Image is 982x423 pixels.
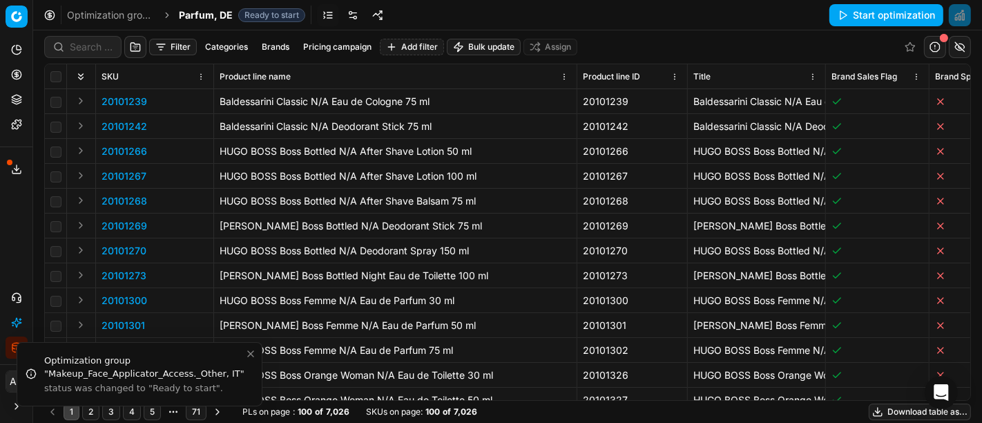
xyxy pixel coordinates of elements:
div: 20101242 [583,120,682,133]
div: Baldessarini Classic N/A Eau de Cologne 75 ml [220,95,571,109]
button: Pricing campaign [298,39,377,55]
strong: of [443,406,451,417]
div: HUGO BOSS Boss Femme N/A Eau de Parfum 30 ml [220,294,571,308]
button: 20101239 [102,95,147,109]
button: Close toast [242,346,259,362]
div: HUGO BOSS Boss Femme N/A Eau de Parfum 75 ml [220,344,571,357]
button: Expand [73,217,89,234]
button: 20101242 [102,120,147,133]
button: Expand [73,242,89,258]
button: 20101266 [102,144,147,158]
p: Baldessarini Classic N/A Deodorant Stick 75 ml [693,120,820,133]
button: Brands [256,39,295,55]
span: Product line name [220,71,291,82]
button: AC [6,370,28,393]
p: HUGO BOSS Boss Femme N/A Eau de Parfum 75 ml [693,344,820,357]
input: Search by SKU or title [70,40,113,54]
button: Expand [73,192,89,209]
button: 3 [102,404,120,420]
p: HUGO BOSS Boss Femme N/A Eau de Parfum 30 ml [693,294,820,308]
button: Expand [73,317,89,333]
button: 5 [144,404,161,420]
button: 20101267 [102,169,146,183]
button: Go to next page [209,404,226,420]
div: 20101302 [583,344,682,357]
p: HUGO BOSS Boss Orange Woman N/A Eau de Toilette 30 ml [693,368,820,382]
div: HUGO BOSS Boss Bottled N/A After Shave Balsam 75 ml [220,194,571,208]
button: Expand [73,142,89,159]
strong: 7,026 [326,406,349,417]
button: 20101301 [102,319,145,332]
div: 20101273 [583,269,682,283]
span: SKU [102,71,119,82]
div: HUGO BOSS Boss Orange Woman N/A Eau de Toilette 50 ml [220,393,571,407]
button: 20101270 [102,244,146,258]
div: [PERSON_NAME] Boss Bottled Night Eau de Toilette 100 ml [220,269,571,283]
div: [PERSON_NAME] Boss Bottled N/A Deodorant Stick 75 ml [220,219,571,233]
p: [PERSON_NAME] Boss Femme N/A Eau de Parfum 50 ml [693,319,820,332]
span: AC [6,371,27,392]
div: status was changed to "Ready to start". [44,382,245,395]
strong: of [315,406,323,417]
p: HUGO BOSS Boss Bottled N/A Deodorant Spray 150 ml [693,244,820,258]
strong: 7,026 [454,406,477,417]
button: 20101268 [102,194,147,208]
div: 20101266 [583,144,682,158]
span: SKUs on page : [366,406,423,417]
div: HUGO BOSS Boss Bottled N/A Deodorant Spray 150 ml [220,244,571,258]
span: PLs on page [242,406,290,417]
p: HUGO BOSS Boss Orange Woman N/A Eau de Toilette 50 ml [693,393,820,407]
a: Optimization groups [67,8,155,22]
strong: 100 [298,406,312,417]
div: 20101326 [583,368,682,382]
nav: pagination [44,402,226,422]
button: Expand [73,117,89,134]
div: HUGO BOSS Boss Bottled N/A After Shave Lotion 100 ml [220,169,571,183]
p: [PERSON_NAME] Boss Bottled Night Eau de Toilette 100 ml [693,269,820,283]
div: Optimization group "Makeup_Face_Applicator_Access._Other, IT" [44,354,245,381]
p: [PERSON_NAME] Boss Bottled N/A Deodorant Stick 75 ml [693,219,820,233]
span: Product line ID [583,71,640,82]
div: 20101327 [583,393,682,407]
p: HUGO BOSS Boss Bottled N/A After Shave Lotion 50 ml [693,144,820,158]
button: Download table as... [869,404,971,420]
div: 20101267 [583,169,682,183]
span: Title [693,71,711,82]
strong: 100 [425,406,440,417]
p: 20101300 [102,294,147,308]
button: Expand [73,93,89,109]
button: Categories [200,39,253,55]
button: Expand [73,267,89,283]
div: 20101268 [583,194,682,208]
button: 20101269 [102,219,147,233]
button: 1 [64,404,79,420]
div: 20101300 [583,294,682,308]
div: HUGO BOSS Boss Orange Woman N/A Eau de Toilette 30 ml [220,368,571,382]
div: 20101301 [583,319,682,332]
div: HUGO BOSS Boss Bottled N/A After Shave Lotion 50 ml [220,144,571,158]
button: Filter [149,39,197,55]
span: Parfum, DEReady to start [179,8,305,22]
p: HUGO BOSS Boss Bottled N/A After Shave Lotion 100 ml [693,169,820,183]
button: Expand all [73,68,89,85]
button: Expand [73,167,89,184]
button: Add filter [380,39,444,55]
span: Ready to start [238,8,305,22]
button: Expand [73,292,89,308]
div: Baldessarini Classic N/A Deodorant Stick 75 ml [220,120,571,133]
div: : [242,406,349,417]
button: Bulk update [447,39,521,55]
button: 20101273 [102,269,146,283]
p: Baldessarini Classic N/A Eau de Cologne 75 ml [693,95,820,109]
div: 20101270 [583,244,682,258]
p: HUGO BOSS Boss Bottled N/A After Shave Balsam 75 ml [693,194,820,208]
button: Start optimization [829,4,943,26]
